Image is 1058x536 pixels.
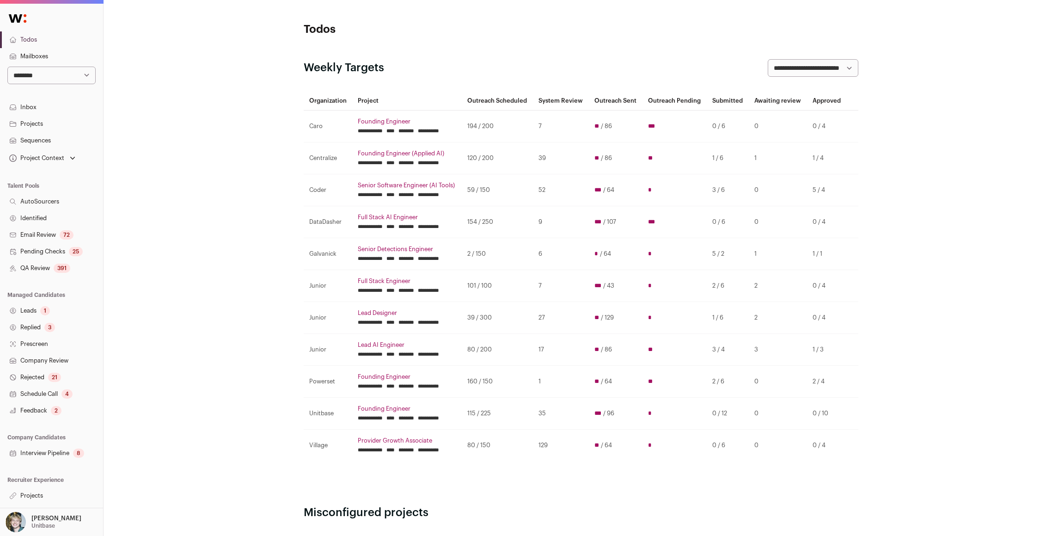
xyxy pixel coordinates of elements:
th: Project [352,92,461,111]
td: 52 [533,174,589,206]
span: / 86 [601,346,612,353]
span: / 64 [601,378,612,385]
a: Founding Engineer [358,405,456,413]
td: 2 / 4 [807,366,847,398]
a: Founding Engineer [358,118,456,125]
th: Awaiting review [749,92,807,111]
td: 0 / 4 [807,270,847,302]
span: / 107 [603,218,616,226]
div: 4 [61,389,73,399]
td: Junior [304,270,353,302]
button: Open dropdown [4,512,83,532]
td: 0 [749,111,807,142]
td: Unitbase [304,398,353,430]
td: 3 / 4 [707,334,749,366]
td: Village [304,430,353,462]
button: Open dropdown [7,152,77,165]
p: [PERSON_NAME] [31,515,81,522]
span: / 96 [603,410,614,417]
td: 35 [533,398,589,430]
a: Founding Engineer (Applied AI) [358,150,456,157]
td: Caro [304,111,353,142]
td: 154 / 250 [462,206,533,238]
td: 3 / 6 [707,174,749,206]
td: 101 / 100 [462,270,533,302]
img: 6494470-medium_jpg [6,512,26,532]
td: 120 / 200 [462,142,533,174]
span: / 64 [600,250,611,258]
td: Coder [304,174,353,206]
td: 6 [533,238,589,270]
th: Organization [304,92,353,111]
td: 0 [749,430,807,462]
td: 0 / 6 [707,111,749,142]
div: 3 [44,323,55,332]
td: 5 / 4 [807,174,847,206]
td: 3 [749,334,807,366]
td: 115 / 225 [462,398,533,430]
td: 7 [533,270,589,302]
td: 1 [749,238,807,270]
td: 5 / 2 [707,238,749,270]
div: 21 [48,373,61,382]
td: Centralize [304,142,353,174]
a: Full Stack AI Engineer [358,214,456,221]
td: 0 / 12 [707,398,749,430]
td: 2 / 6 [707,270,749,302]
td: 160 / 150 [462,366,533,398]
td: 129 [533,430,589,462]
td: 0 / 4 [807,111,847,142]
span: / 64 [603,186,614,194]
td: 27 [533,302,589,334]
td: 39 / 300 [462,302,533,334]
h2: Weekly Targets [304,61,384,75]
span: / 86 [601,123,612,130]
td: 7 [533,111,589,142]
td: 80 / 150 [462,430,533,462]
td: 0 / 4 [807,302,847,334]
td: 0 / 10 [807,398,847,430]
div: 2 [51,406,61,415]
td: 0 / 6 [707,206,749,238]
td: DataDasher [304,206,353,238]
td: 1 / 6 [707,142,749,174]
td: 1 [749,142,807,174]
a: Senior Detections Engineer [358,246,456,253]
td: 0 / 4 [807,206,847,238]
td: Junior [304,302,353,334]
span: / 129 [601,314,614,321]
td: 0 / 4 [807,430,847,462]
div: 25 [69,247,83,256]
td: 0 [749,174,807,206]
h2: Misconfigured projects [304,505,858,520]
td: 9 [533,206,589,238]
td: 1 [533,366,589,398]
div: 72 [60,230,73,240]
td: 17 [533,334,589,366]
a: Lead Designer [358,309,456,317]
td: Junior [304,334,353,366]
th: Submitted [707,92,749,111]
span: / 64 [601,442,612,449]
td: 2 [749,270,807,302]
p: Unitbase [31,522,55,530]
div: 391 [54,264,70,273]
div: 8 [73,449,84,458]
td: 39 [533,142,589,174]
td: 1 / 1 [807,238,847,270]
td: 194 / 200 [462,111,533,142]
a: Founding Engineer [358,373,456,381]
a: Full Stack Engineer [358,277,456,285]
div: Project Context [7,154,64,162]
td: 59 / 150 [462,174,533,206]
td: Galvanick [304,238,353,270]
td: 80 / 200 [462,334,533,366]
th: System Review [533,92,589,111]
td: 1 / 6 [707,302,749,334]
a: Senior Software Engineer (AI Tools) [358,182,456,189]
th: Outreach Pending [642,92,707,111]
td: 0 [749,398,807,430]
td: 2 / 150 [462,238,533,270]
th: Outreach Scheduled [462,92,533,111]
td: 2 [749,302,807,334]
